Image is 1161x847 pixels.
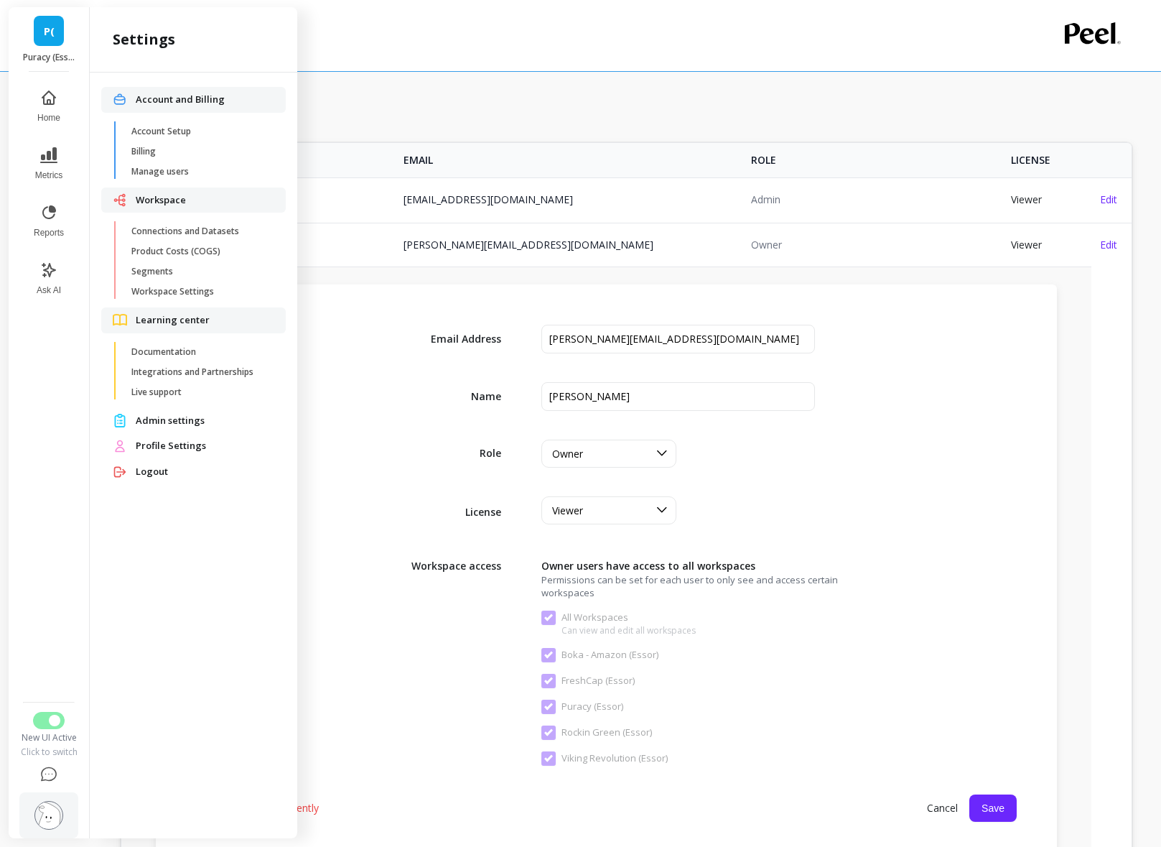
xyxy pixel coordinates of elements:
span: Profile Settings [136,439,274,453]
a: [EMAIL_ADDRESS][DOMAIN_NAME] [404,193,573,206]
span: Billing [131,146,269,157]
button: Save [969,795,1017,822]
div: New UI Active [19,732,78,744]
span: Viking Revolution (Essor) [541,751,668,766]
span: Rockin Green (Essor) [541,726,652,740]
span: Manage users [131,166,269,177]
span: Segments [131,266,269,277]
div: Click to switch [19,746,78,758]
button: Ask AI [25,253,73,305]
span: Name [398,389,501,404]
img: Learning center [113,314,127,326]
button: Switch to Legacy UI [33,712,65,729]
span: Live support [131,387,269,398]
span: All Workspaces [541,611,696,625]
span: Puracy (Essor) [541,700,623,714]
span: Product Costs (COGS) [131,246,269,257]
span: P( [44,23,55,40]
span: Workspace access [398,553,501,573]
img: Peel internal [113,414,127,427]
span: Integrations and Partnerships [131,366,269,378]
span: License [398,496,501,519]
a: [PERSON_NAME][EMAIL_ADDRESS][DOMAIN_NAME] [404,238,653,251]
span: Workspace Settings [131,286,269,297]
img: Profile settings [113,439,127,453]
th: LICENSE [1002,143,1091,177]
span: Reports [34,227,64,239]
input: First Last [541,382,815,411]
img: Logout [113,465,127,479]
button: Metrics [25,138,73,190]
th: ROLE [742,143,1003,177]
span: Connections and Datasets [131,226,269,237]
span: Viewer [552,504,583,517]
span: Documentation [131,346,269,358]
span: Admin settings [136,414,274,428]
input: name@example.com [541,325,815,353]
th: EMAIL [395,143,742,177]
span: Home [37,112,60,124]
td: Viewer [1002,177,1091,221]
span: Owner users have access to all workspaces [541,559,815,573]
td: Admin [742,177,1003,221]
span: Permissions can be set for each user to only see and access certain workspaces [541,573,869,599]
button: Home [25,80,73,132]
span: Email Address [398,332,501,346]
span: Account and Billing [136,93,274,107]
p: Puracy (Essor) [23,52,75,63]
button: Settings [19,792,78,838]
span: Edit [1100,193,1117,206]
td: Viewer [1002,223,1091,267]
span: Ask AI [37,284,61,296]
span: Owner [552,447,583,460]
td: Owner [742,223,1003,267]
img: Account and Billing [113,93,127,106]
button: Help [19,758,78,792]
span: FreshCap (Essor) [541,674,635,688]
h1: Users [121,109,1132,129]
h2: Settings [113,29,175,50]
span: Boka - Amazon (Essor) [541,648,658,662]
span: Edit [1100,238,1117,251]
img: Workspace [113,193,127,207]
span: Learning center [136,313,274,328]
button: Reports [25,195,73,247]
span: Account Setup [131,126,269,137]
span: Metrics [35,170,63,181]
span: Cancel [915,795,969,821]
img: profile picture [34,801,63,830]
span: Workspace [136,193,274,208]
span: Role [398,446,501,460]
span: Logout [136,465,274,479]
